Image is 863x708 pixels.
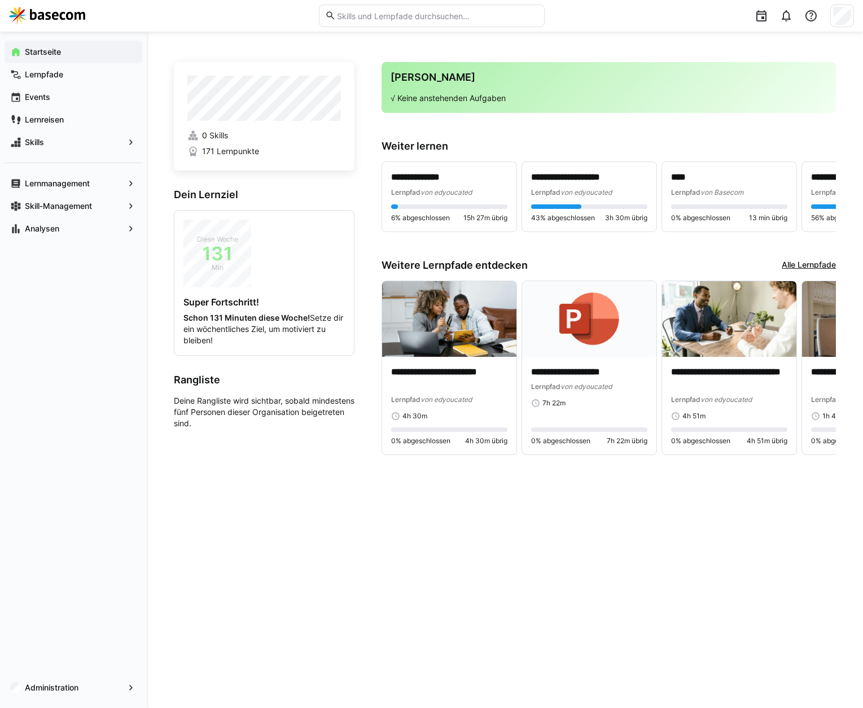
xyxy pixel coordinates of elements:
span: 4h 51m übrig [747,436,787,445]
h3: [PERSON_NAME] [391,71,827,84]
input: Skills und Lernpfade durchsuchen… [336,11,538,21]
span: 4h 30m [402,412,427,421]
span: 43% abgeschlossen [531,213,595,222]
span: 0% abgeschlossen [531,436,590,445]
span: Lernpfad [531,188,560,196]
span: Lernpfad [811,395,840,404]
a: 0 Skills [187,130,341,141]
span: 13 min übrig [749,213,787,222]
span: von edyoucated [700,395,752,404]
span: 0% abgeschlossen [671,436,730,445]
span: Lernpfad [531,382,560,391]
span: 6% abgeschlossen [391,213,450,222]
h3: Dein Lernziel [174,189,354,201]
h3: Weiter lernen [382,140,836,152]
span: 15h 27m übrig [463,213,507,222]
span: 3h 30m übrig [605,213,647,222]
p: √ Keine anstehenden Aufgaben [391,93,827,104]
span: 0% abgeschlossen [391,436,450,445]
span: 7h 22m übrig [607,436,647,445]
img: image [382,281,516,357]
p: Setze dir ein wöchentliches Ziel, um motiviert zu bleiben! [183,312,345,346]
span: von edyoucated [560,382,612,391]
p: Deine Rangliste wird sichtbar, sobald mindestens fünf Personen dieser Organisation beigetreten sind. [174,395,354,429]
span: 0% abgeschlossen [671,213,730,222]
h3: Weitere Lernpfade entdecken [382,259,528,272]
span: Lernpfad [391,395,420,404]
h4: Super Fortschritt! [183,296,345,308]
span: von Basecom [700,188,743,196]
span: Lernpfad [671,395,700,404]
img: image [522,281,656,357]
img: image [662,281,796,357]
span: Lernpfad [391,188,420,196]
span: 1h 43m [822,412,846,421]
span: 7h 22m [542,399,566,408]
h3: Rangliste [174,374,354,386]
span: von edyoucated [420,188,472,196]
span: 171 Lernpunkte [202,146,259,157]
span: Lernpfad [811,188,840,196]
a: Alle Lernpfade [782,259,836,272]
span: 0 Skills [202,130,228,141]
span: von edyoucated [560,188,612,196]
strong: Schon 131 Minuten diese Woche! [183,313,310,322]
span: von edyoucated [420,395,472,404]
span: 4h 30m übrig [465,436,507,445]
span: Lernpfad [671,188,700,196]
span: 4h 51m [682,412,706,421]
